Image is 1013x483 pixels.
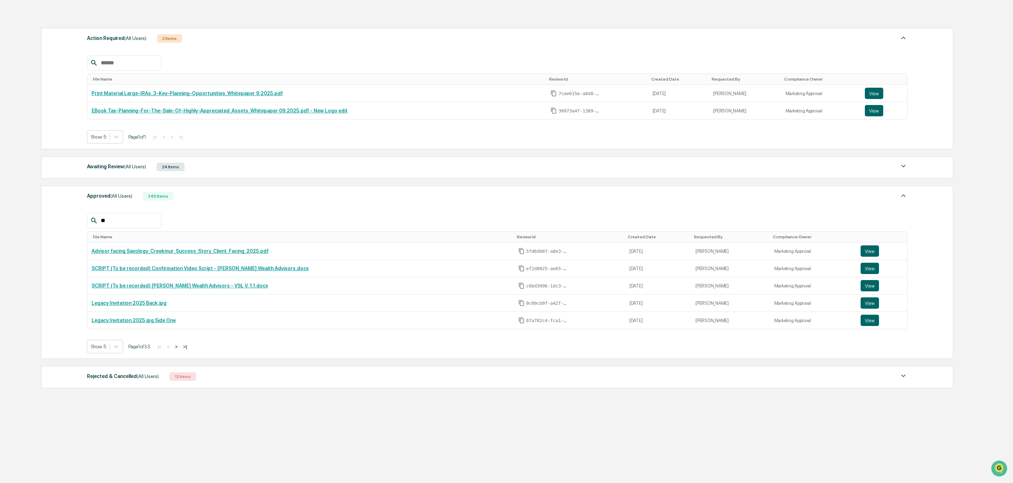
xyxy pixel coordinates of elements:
span: Copy Id [518,283,525,289]
button: View [865,105,883,116]
a: View [861,315,903,326]
a: Legacy Invitation 2025.jpg Side One [92,318,176,323]
button: View [861,315,879,326]
div: Toggle SortBy [862,234,904,239]
div: Rejected & Cancelled [87,372,159,381]
td: Marketing Approval [770,277,856,295]
td: [PERSON_NAME] [691,260,770,277]
div: Toggle SortBy [694,234,767,239]
span: (All Users) [124,35,146,41]
span: 7cee615e-a848-4886-b198-74660393e03a [558,91,601,97]
div: 245 Items [143,192,174,200]
a: SCRIPT (To be recorded) [PERSON_NAME] Wealth Advisors - VSL V. 1.1.docx [92,283,268,289]
td: [PERSON_NAME] [691,295,770,312]
a: View [861,245,903,257]
a: View [865,105,903,116]
td: Marketing Approval [781,85,861,102]
div: 🔎 [7,104,13,109]
td: Marketing Approval [770,312,856,329]
td: Marketing Approval [781,102,861,119]
div: We're available if you need us! [24,62,89,67]
a: View [861,263,903,274]
button: |< [156,344,164,350]
div: Toggle SortBy [866,77,904,82]
td: [DATE] [625,295,691,312]
div: Start new chat [24,54,116,62]
a: 🖐️Preclearance [4,87,48,99]
span: (All Users) [124,164,146,169]
div: 12 Items [169,372,196,381]
a: Advisor facing Savology_Creekmur_Success_Story_Client_Facing_2025.pdf [92,248,269,254]
a: 🗄️Attestations [48,87,91,99]
td: [PERSON_NAME] [691,277,770,295]
div: 🖐️ [7,90,13,96]
button: View [861,280,879,291]
a: View [861,280,903,291]
button: >| [177,134,185,140]
td: Marketing Approval [770,243,856,260]
span: Copy Id [551,90,557,97]
span: Page 1 of 1 [128,134,146,140]
td: [PERSON_NAME] [709,85,781,102]
button: >| [181,344,189,350]
div: Toggle SortBy [517,234,622,239]
span: Attestations [58,89,88,97]
a: View [865,88,903,99]
span: 07a782c4-fca1-4942-8d83-d0f3a8402210 [526,318,569,324]
div: Action Required [87,34,146,43]
div: Toggle SortBy [651,77,706,82]
img: caret [899,372,908,380]
div: Approved [87,191,132,200]
span: (All Users) [137,373,159,379]
span: 30973a4f-1389-4933-a86e-f8ce41b232f7 [558,108,601,114]
img: caret [899,162,908,170]
button: View [861,297,879,309]
div: Toggle SortBy [93,234,511,239]
a: Powered byPylon [50,120,86,126]
span: Copy Id [518,317,525,324]
p: How can we help? [7,15,129,27]
span: (All Users) [110,193,132,199]
td: [DATE] [625,312,691,329]
span: Page 1 of 33 [128,344,150,349]
div: Toggle SortBy [628,234,688,239]
a: EBook Tax-Planning-For-The-Sale-Of-Highly-Appreciated_Assets_Whitepaper 09.2025.pdf - New Logo edit [92,108,348,114]
a: 🔎Data Lookup [4,100,47,113]
td: Marketing Approval [770,295,856,312]
img: 1746055101610-c473b297-6a78-478c-a979-82029cc54cd1 [7,54,20,67]
button: View [865,88,883,99]
div: 🗄️ [51,90,57,96]
span: ef2d8025-ae65-4d5a-96b3-b82f6656f03b [526,266,569,272]
td: [DATE] [625,243,691,260]
span: Copy Id [551,107,557,114]
a: SCRIPT (To be recorded) Confirmation Video Script - [PERSON_NAME] Wealth Advisors.docx [92,266,309,271]
td: [PERSON_NAME] [691,243,770,260]
span: Data Lookup [14,103,45,110]
td: [DATE] [625,260,691,277]
td: [PERSON_NAME] [691,312,770,329]
td: [DATE] [648,102,709,119]
button: > [173,344,180,350]
span: Pylon [70,120,86,126]
td: [DATE] [648,85,709,102]
button: |< [151,134,159,140]
span: Copy Id [518,248,525,254]
td: [DATE] [625,277,691,295]
button: View [861,245,879,257]
span: 5fd6db07-a8e3-4551-bf5a-2e2688980337 [526,249,569,254]
button: View [861,263,879,274]
div: Awaiting Review [87,162,146,171]
button: > [169,134,176,140]
div: 2 Items [157,34,182,43]
div: Toggle SortBy [773,234,854,239]
span: Copy Id [518,265,525,272]
a: Print Material Large-IRAs_3-Key-Planning-Opportunities_Whitepaper 9.2025.pdf [92,91,283,96]
div: 24 Items [157,163,185,171]
div: Toggle SortBy [549,77,645,82]
div: Toggle SortBy [784,77,858,82]
span: Preclearance [14,89,46,97]
td: Marketing Approval [770,260,856,277]
img: caret [899,191,908,200]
